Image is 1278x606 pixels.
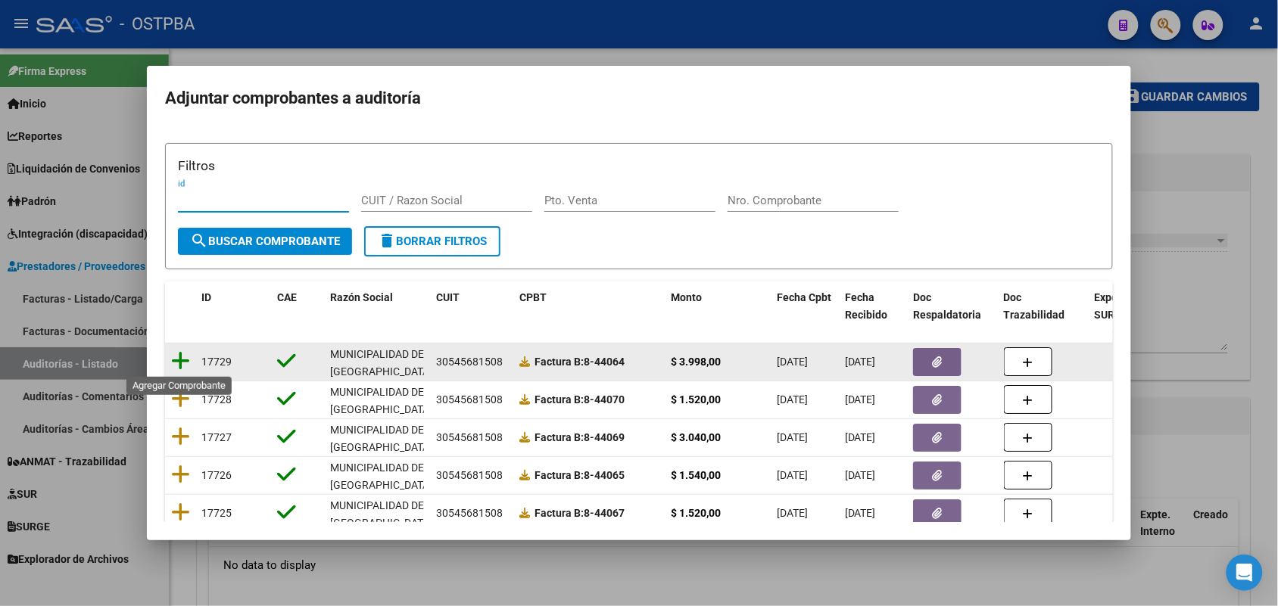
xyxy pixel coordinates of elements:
[201,291,211,303] span: ID
[907,281,998,331] datatable-header-cell: Doc Respaldatoria
[330,291,393,303] span: Razón Social
[1095,291,1162,321] span: Expediente SUR Asociado
[165,84,1113,113] h2: Adjuntar comprobantes a auditoría
[665,281,771,331] datatable-header-cell: Monto
[535,393,584,406] span: Factura B:
[330,497,432,549] div: MUNICIPALIDAD DE [GEOGRAPHIC_DATA][PERSON_NAME]
[777,291,831,303] span: Fecha Cpbt
[324,281,430,331] datatable-header-cell: Razón Social
[513,281,665,331] datatable-header-cell: CPBT
[430,281,513,331] datatable-header-cell: CUIT
[1004,291,1065,321] span: Doc Trazabilidad
[330,346,432,397] div: MUNICIPALIDAD DE [GEOGRAPHIC_DATA][PERSON_NAME]
[535,431,584,443] span: Factura B:
[201,431,232,443] span: 17727
[998,281,1089,331] datatable-header-cell: Doc Trazabilidad
[190,235,340,248] span: Buscar Comprobante
[436,356,503,368] span: 30545681508
[535,469,625,481] strong: 8-44065
[201,507,232,519] span: 17725
[178,156,1100,176] h3: Filtros
[845,356,876,368] span: [DATE]
[839,281,907,331] datatable-header-cell: Fecha Recibido
[535,356,584,368] span: Factura B:
[1089,281,1172,331] datatable-header-cell: Expediente SUR Asociado
[777,393,808,406] span: [DATE]
[535,356,625,368] strong: 8-44064
[845,507,876,519] span: [DATE]
[277,291,297,303] span: CAE
[777,507,808,519] span: [DATE]
[330,384,432,435] div: MUNICIPALIDAD DE [GEOGRAPHIC_DATA][PERSON_NAME]
[436,469,503,481] span: 30545681508
[535,507,625,519] strong: 8-44067
[671,507,721,519] strong: $ 1.520,00
[671,431,721,443] strong: $ 3.040,00
[436,291,460,303] span: CUIT
[1227,555,1263,591] div: Open Intercom Messenger
[535,469,584,481] span: Factura B:
[535,393,625,406] strong: 8-44070
[845,469,876,481] span: [DATE]
[364,226,500,256] button: Borrar Filtros
[178,228,352,255] button: Buscar Comprobante
[777,431,808,443] span: [DATE]
[195,281,271,331] datatable-header-cell: ID
[671,291,702,303] span: Monto
[777,469,808,481] span: [DATE]
[535,507,584,519] span: Factura B:
[777,356,808,368] span: [DATE]
[436,431,503,443] span: 30545681508
[190,232,208,250] mat-icon: search
[201,356,232,368] span: 17729
[378,235,487,248] span: Borrar Filtros
[845,291,887,321] span: Fecha Recibido
[436,507,503,519] span: 30545681508
[271,281,324,331] datatable-header-cell: CAE
[201,469,232,481] span: 17726
[330,459,432,511] div: MUNICIPALIDAD DE [GEOGRAPHIC_DATA][PERSON_NAME]
[378,232,396,250] mat-icon: delete
[201,393,232,406] span: 17728
[535,431,625,443] strong: 8-44069
[671,469,721,481] strong: $ 1.540,00
[436,393,503,406] span: 30545681508
[330,421,432,473] div: MUNICIPALIDAD DE [GEOGRAPHIC_DATA][PERSON_NAME]
[771,281,839,331] datatable-header-cell: Fecha Cpbt
[845,393,876,406] span: [DATE]
[671,356,721,368] strong: $ 3.998,00
[671,393,721,406] strong: $ 1.520,00
[913,291,981,321] span: Doc Respaldatoria
[845,431,876,443] span: [DATE]
[519,291,547,303] span: CPBT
